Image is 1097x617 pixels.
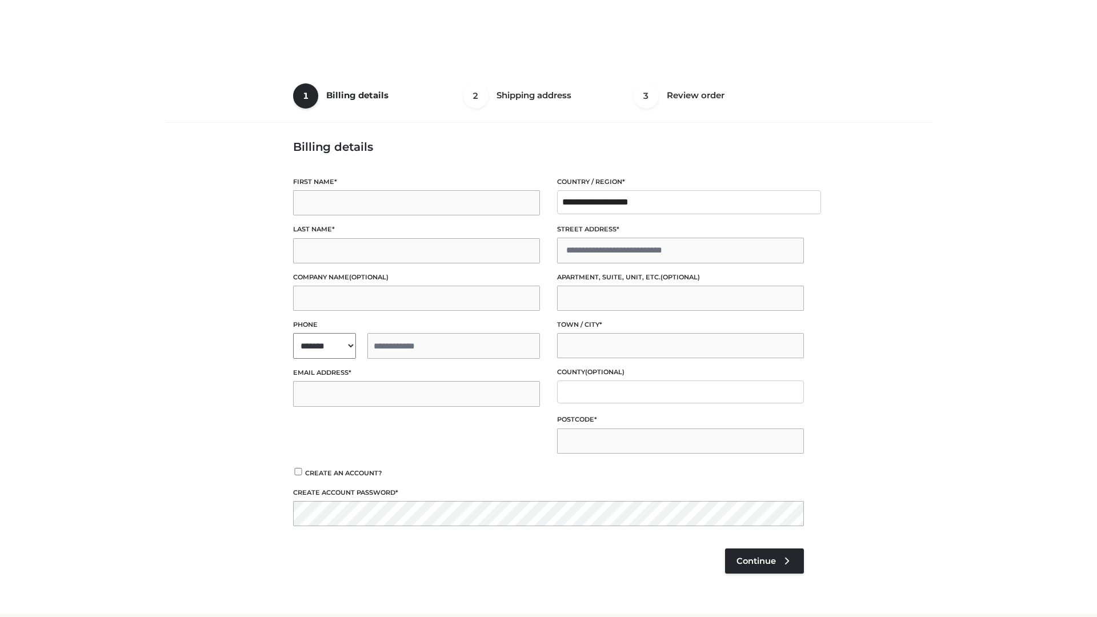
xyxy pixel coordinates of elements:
label: Phone [293,319,540,330]
span: (optional) [349,273,389,281]
label: Country / Region [557,177,804,187]
label: County [557,367,804,378]
label: Last name [293,224,540,235]
span: 1 [293,83,318,109]
span: Billing details [326,90,389,101]
label: Street address [557,224,804,235]
span: 2 [463,83,489,109]
label: Email address [293,367,540,378]
label: First name [293,177,540,187]
span: Continue [736,556,776,566]
span: (optional) [660,273,700,281]
a: Continue [725,548,804,574]
input: Create an account? [293,468,303,475]
label: Create account password [293,487,804,498]
span: Create an account? [305,469,382,477]
label: Town / City [557,319,804,330]
span: Review order [667,90,724,101]
label: Apartment, suite, unit, etc. [557,272,804,283]
label: Postcode [557,414,804,425]
span: 3 [634,83,659,109]
label: Company name [293,272,540,283]
span: Shipping address [497,90,571,101]
span: (optional) [585,368,624,376]
h3: Billing details [293,140,804,154]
